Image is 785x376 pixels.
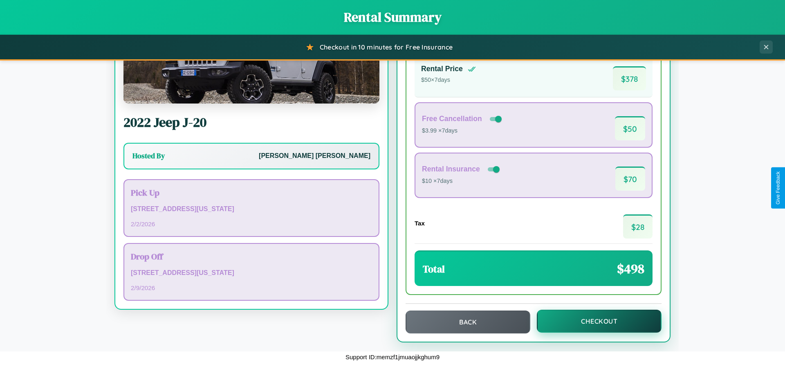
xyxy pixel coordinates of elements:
span: $ 50 [615,116,645,140]
h4: Rental Insurance [422,165,480,173]
p: $10 × 7 days [422,176,501,187]
span: $ 378 [613,66,646,90]
h4: Free Cancellation [422,115,482,123]
img: Jeep J-20 [123,22,379,104]
span: Checkout in 10 minutes for Free Insurance [320,43,453,51]
button: Back [406,311,530,333]
h2: 2022 Jeep J-20 [123,113,379,131]
p: $3.99 × 7 days [422,126,503,136]
button: Checkout [537,310,662,333]
span: $ 498 [617,260,644,278]
h1: Rental Summary [8,8,777,26]
h3: Pick Up [131,187,372,198]
h4: Rental Price [421,65,463,73]
p: [STREET_ADDRESS][US_STATE] [131,203,372,215]
span: $ 28 [623,214,653,239]
span: $ 70 [615,167,645,191]
h4: Tax [415,220,425,227]
p: 2 / 2 / 2026 [131,218,372,230]
h3: Total [423,262,445,276]
p: [PERSON_NAME] [PERSON_NAME] [259,150,370,162]
p: 2 / 9 / 2026 [131,282,372,293]
h3: Drop Off [131,250,372,262]
p: $ 50 × 7 days [421,75,476,86]
div: Give Feedback [775,171,781,205]
p: Support ID: memzf1jmuaojjkghum9 [345,351,440,362]
h3: Hosted By [132,151,165,161]
p: [STREET_ADDRESS][US_STATE] [131,267,372,279]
